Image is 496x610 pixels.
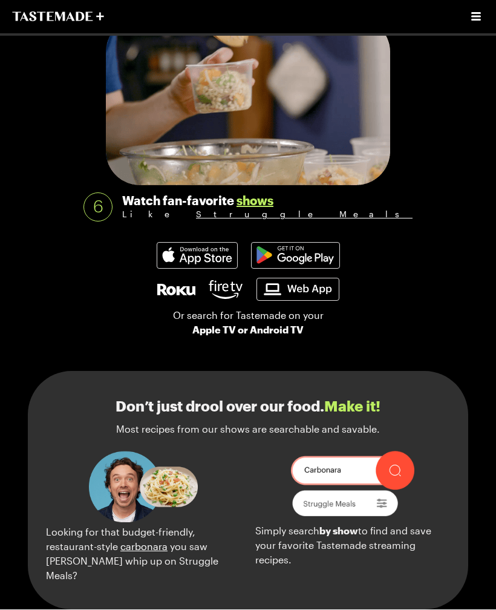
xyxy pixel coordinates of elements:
[319,525,358,537] strong: by show
[251,243,340,269] a: Google Play
[256,278,339,301] a: Web App
[157,243,237,269] img: Apple Store
[257,279,339,301] img: Web App
[157,284,195,297] img: Roku
[122,208,413,221] div: Like
[116,398,380,415] p: Don’t just drool over our food.
[252,243,339,269] img: Google Play
[324,398,380,415] span: Make it!
[12,12,104,22] a: To Tastemade Home Page
[173,323,324,338] span: Apple TV or Android TV
[237,194,273,208] a: shows
[122,194,413,221] div: Watch fan-favorite
[157,243,238,269] a: Apple Store
[173,309,324,338] p: Or search for Tastemade on your
[120,541,168,553] a: carbonara
[196,209,413,220] a: Struggle Meals
[46,525,241,583] p: Looking for that budget-friendly, restaurant-style you saw [PERSON_NAME] whip up on Struggle Meals?
[93,198,103,217] span: 6
[468,9,484,25] button: Open menu
[209,281,243,300] img: Fire TV
[255,524,450,568] p: Simply search to find and save your favorite Tastemade streaming recipes.
[116,422,380,437] p: Most recipes from our shows are searchable and savable.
